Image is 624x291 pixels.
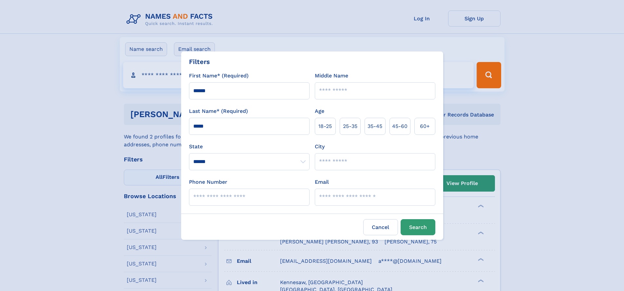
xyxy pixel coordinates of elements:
label: Cancel [363,219,398,235]
label: Last Name* (Required) [189,107,248,115]
label: First Name* (Required) [189,72,249,80]
span: 35‑45 [368,122,382,130]
span: 25‑35 [343,122,357,130]
label: Email [315,178,329,186]
label: Phone Number [189,178,227,186]
label: State [189,143,310,151]
label: City [315,143,325,151]
div: Filters [189,57,210,67]
span: 60+ [420,122,430,130]
label: Middle Name [315,72,348,80]
span: 45‑60 [392,122,407,130]
label: Age [315,107,324,115]
span: 18‑25 [318,122,332,130]
button: Search [401,219,435,235]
